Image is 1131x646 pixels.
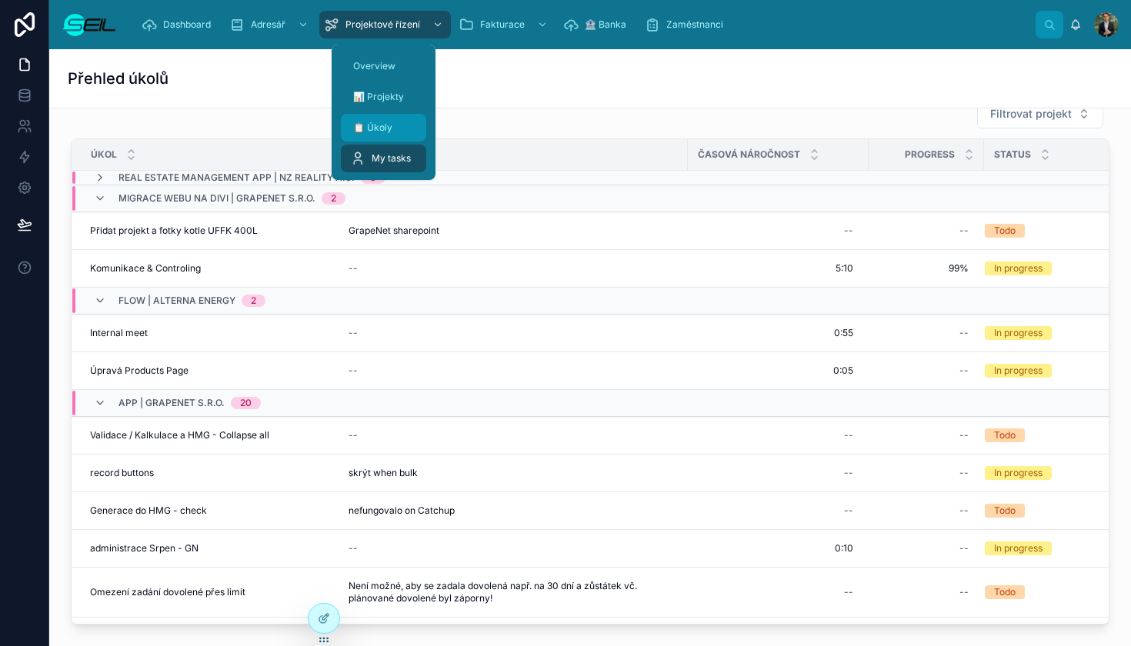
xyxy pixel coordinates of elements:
[878,321,975,345] a: --
[90,586,324,598] a: Omezení zadání dovolené přes limit
[994,428,1016,442] div: Todo
[959,365,969,377] div: --
[342,358,679,383] a: --
[878,218,975,243] a: --
[118,171,355,184] span: Real estate Management app | NZ Reality a.s.
[349,327,358,339] div: --
[251,18,285,31] span: Adresář
[959,467,969,479] div: --
[698,148,800,161] span: Časová náročnost
[994,148,1031,161] span: Status
[959,327,969,339] div: --
[697,321,859,345] a: 0:55
[90,262,201,275] span: Komunikace & Controling
[697,358,859,383] a: 0:05
[666,18,723,31] span: Zaměstnanci
[844,225,853,237] div: --
[129,8,1036,42] div: scrollable content
[349,542,358,554] div: --
[878,461,975,485] a: --
[225,11,316,38] a: Adresář
[331,192,336,205] div: 2
[68,68,168,89] h1: Přehled úkolů
[559,11,637,38] a: 🏦 Banka
[454,11,555,38] a: Fakturace
[985,224,1114,238] a: Todo
[349,580,672,604] span: Není možné, aby se zadala dovolená např. na 30 dní a zůstátek vč. plánované dovolené byl záporny!
[878,498,975,523] a: --
[62,12,117,37] img: App logo
[118,192,315,205] span: Migrace webu na Divi | GrapeNet s.r.o.
[345,18,420,31] span: Projektové řízení
[349,225,439,237] span: GrapeNet sharepoint
[90,262,324,275] a: Komunikace & Controling
[977,99,1103,128] button: Select Button
[844,467,853,479] div: --
[372,152,411,165] span: My tasks
[342,218,679,243] a: GrapeNet sharepoint
[342,321,679,345] a: --
[319,11,451,38] a: Projektové řízení
[480,18,525,31] span: Fakturace
[959,429,969,441] div: --
[985,326,1114,340] a: In progress
[884,262,969,275] span: 99%
[90,429,269,441] span: Validace / Kalkulace a HMG - Collapse all
[341,52,426,80] a: Overview
[90,327,324,339] a: Internal meet
[697,580,859,604] a: --
[844,504,853,517] div: --
[240,397,252,409] div: 20
[844,586,853,598] div: --
[585,18,626,31] span: 🏦 Banka
[985,466,1114,480] a: In progress
[349,504,455,517] span: nefungovalo on Catchup
[341,114,426,142] a: 📋 Úkoly
[90,467,154,479] span: record buttons
[905,148,955,161] span: Progress
[994,326,1043,340] div: In progress
[90,225,258,237] span: Přidat projekt a fotky kotle UFFK 400L
[994,541,1043,555] div: In progress
[844,429,853,441] div: --
[878,423,975,448] a: --
[90,504,207,517] span: Generace do HMG - check
[985,261,1114,275] a: In progress
[353,91,404,103] span: 📊 Projekty
[342,461,679,485] a: skrýt when bulk
[836,262,853,275] span: 5:10
[91,148,117,161] span: Úkol
[834,327,853,339] span: 0:55
[697,498,859,523] a: --
[353,122,392,134] span: 📋 Úkoly
[341,145,426,172] a: My tasks
[959,542,969,554] div: --
[118,295,235,307] span: Flow | Alterna Energy
[90,542,199,554] span: administrace Srpen - GN
[90,327,148,339] span: Internal meet
[697,423,859,448] a: --
[959,504,969,517] div: --
[994,261,1043,275] div: In progress
[251,295,256,307] div: 2
[994,224,1016,238] div: Todo
[640,11,734,38] a: Zaměstnanci
[90,429,324,441] a: Validace / Kalkulace a HMG - Collapse all
[878,536,975,561] a: --
[878,580,975,604] a: --
[349,262,358,275] div: --
[697,218,859,243] a: --
[90,504,324,517] a: Generace do HMG - check
[90,365,324,377] a: Úpravá Products Page
[697,536,859,561] a: 0:10
[90,542,324,554] a: administrace Srpen - GN
[985,541,1114,555] a: In progress
[994,585,1016,599] div: Todo
[342,574,679,611] a: Není možné, aby se zadala dovolená např. na 30 dní a zůstátek vč. plánované dovolené byl záporny!
[985,364,1114,378] a: In progress
[985,504,1114,518] a: Todo
[118,397,225,409] span: App | GrapeNet s.r.o.
[341,83,426,111] a: 📊 Projekty
[353,60,395,72] span: Overview
[985,428,1114,442] a: Todo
